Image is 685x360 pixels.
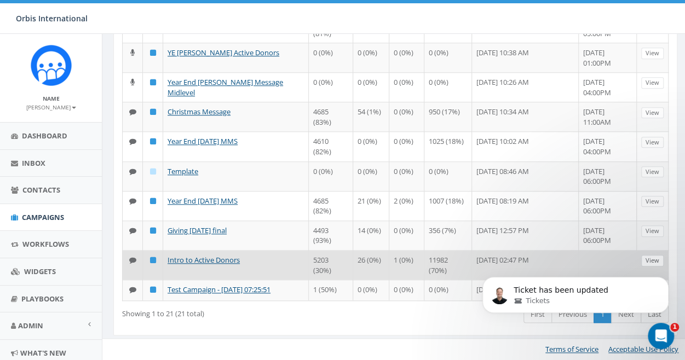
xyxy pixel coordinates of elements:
td: 0 (0%) [309,43,353,72]
a: View [641,77,664,89]
a: Giving [DATE] final [168,225,227,235]
td: 950 (17%) [424,102,472,131]
a: View [641,107,664,119]
i: Ringless Voice Mail [130,79,135,86]
td: 4610 (82%) [309,131,353,161]
td: 356 (7%) [424,220,472,250]
td: 14 (0%) [353,220,389,250]
td: [DATE] 11:00AM [579,102,637,131]
span: Campaigns [22,212,64,222]
td: 1 (0%) [389,250,424,280]
i: Published [150,79,156,86]
a: View [641,48,664,59]
td: 0 (0%) [389,43,424,72]
td: 54 (1%) [353,102,389,131]
td: 0 (0%) [353,280,389,300]
td: [DATE] 08:19 AM [472,191,579,220]
td: [DATE] 08:46 AM [472,161,579,191]
div: Showing 1 to 21 (21 total) [122,304,340,319]
i: Published [150,227,156,234]
a: View [641,225,664,237]
span: Admin [18,321,43,330]
td: 1007 (18%) [424,191,472,220]
td: [DATE] 10:34 AM [472,102,579,131]
td: [DATE] 12:57 PM [472,220,579,250]
td: 1025 (18%) [424,131,472,161]
a: [PERSON_NAME] [26,102,76,112]
span: Orbis International [16,13,88,24]
td: 0 (0%) [353,131,389,161]
i: Text SMS [129,227,136,234]
td: 11982 (70%) [424,250,472,280]
span: What's New [20,348,66,358]
a: YE [PERSON_NAME] Active Donors [168,48,279,57]
a: Template [168,166,198,176]
span: Contacts [22,185,60,195]
td: [DATE] 10:38 AM [472,43,579,72]
i: Text SMS [129,138,136,145]
i: Text SMS [129,198,136,205]
td: 4685 (82%) [309,191,353,220]
a: Year End [PERSON_NAME] Message Midlevel [168,77,283,97]
td: 5203 (30%) [309,250,353,280]
td: [DATE] 04:00PM [579,131,637,161]
i: Text SMS [129,108,136,115]
i: Published [150,108,156,115]
td: 0 (0%) [353,161,389,191]
a: Year End [DATE] MMS [168,196,238,206]
small: [PERSON_NAME] [26,103,76,111]
td: [DATE] 02:47 PM [472,250,579,280]
td: [DATE] 06:00PM [579,191,637,220]
td: 0 (0%) [389,102,424,131]
td: 26 (0%) [353,250,389,280]
a: Test Campaign - [DATE] 07:25:51 [168,284,270,294]
span: 1 [670,323,679,332]
i: Text SMS [129,257,136,264]
span: Workflows [22,239,69,249]
td: 0 (0%) [389,280,424,300]
a: Acceptable Use Policy [608,344,678,354]
i: Published [150,49,156,56]
small: Name [43,95,60,102]
td: 0 (0%) [309,161,353,191]
td: 4685 (83%) [309,102,353,131]
td: 0 (0%) [353,43,389,72]
td: 4493 (93%) [309,220,353,250]
a: Christmas Message [168,107,231,117]
td: 0 (0%) [424,161,472,191]
span: Inbox [22,158,45,168]
td: 0 (0%) [309,72,353,102]
a: View [641,166,664,178]
td: [DATE] 10:26 AM [472,72,579,102]
td: 0 (0%) [424,43,472,72]
td: 0 (0%) [424,280,472,300]
td: 1 (50%) [309,280,353,300]
i: Draft [150,168,156,175]
i: Text SMS [129,168,136,175]
i: Published [150,257,156,264]
td: 0 (0%) [389,131,424,161]
i: Published [150,286,156,293]
i: Published [150,138,156,145]
iframe: Intercom notifications message [466,254,685,330]
iframe: Intercom live chat [648,323,674,349]
a: Intro to Active Donors [168,255,240,265]
a: View [641,137,664,148]
a: Terms of Service [545,344,598,354]
td: 0 (0%) [424,72,472,102]
i: Text SMS [129,286,136,293]
a: Year End [DATE] MMS [168,136,238,146]
a: View [641,196,664,207]
i: Published [150,198,156,205]
td: 0 (0%) [389,161,424,191]
td: 0 (0%) [389,220,424,250]
td: 21 (0%) [353,191,389,220]
img: Rally_Corp_Icon.png [31,45,72,86]
td: [DATE] 01:00PM [579,43,637,72]
td: [DATE] 10:02 AM [472,131,579,161]
td: 2 (0%) [389,191,424,220]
